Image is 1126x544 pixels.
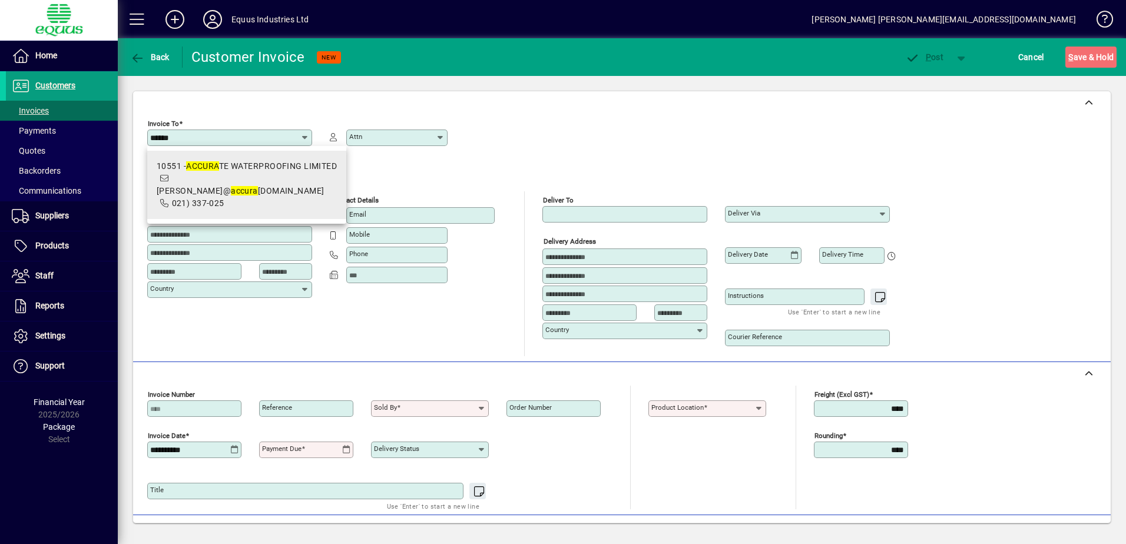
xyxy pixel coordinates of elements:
[34,397,85,407] span: Financial Year
[6,121,118,141] a: Payments
[728,333,782,341] mat-label: Courier Reference
[387,499,479,513] mat-hint: Use 'Enter' to start a new line
[1015,47,1047,68] button: Cancel
[262,445,302,453] mat-label: Payment due
[12,186,81,195] span: Communications
[43,422,75,432] span: Package
[148,390,195,399] mat-label: Invoice number
[6,291,118,321] a: Reports
[12,106,49,115] span: Invoices
[788,305,880,319] mat-hint: Use 'Enter' to start a new line
[1068,52,1073,62] span: S
[147,151,346,219] mat-option: 10551 - ACCURATE WATERPROOFING LIMITED
[6,41,118,71] a: Home
[157,160,337,173] div: 10551 - TE WATERPROOFING LIMITED
[822,250,863,258] mat-label: Delivery time
[118,47,183,68] app-page-header-button: Back
[899,47,949,68] button: Post
[6,231,118,261] a: Products
[349,250,368,258] mat-label: Phone
[6,101,118,121] a: Invoices
[130,52,170,62] span: Back
[35,301,64,310] span: Reports
[6,201,118,231] a: Suppliers
[172,198,224,208] span: 021) 337-025
[148,432,186,440] mat-label: Invoice date
[150,284,174,293] mat-label: Country
[6,181,118,201] a: Communications
[349,210,366,218] mat-label: Email
[35,241,69,250] span: Products
[1025,521,1084,542] button: Product
[728,291,764,300] mat-label: Instructions
[12,126,56,135] span: Payments
[812,10,1076,29] div: [PERSON_NAME] [PERSON_NAME][EMAIL_ADDRESS][DOMAIN_NAME]
[509,403,552,412] mat-label: Order number
[35,271,54,280] span: Staff
[127,47,173,68] button: Back
[1031,522,1078,541] span: Product
[543,196,574,204] mat-label: Deliver To
[1068,48,1114,67] span: ave & Hold
[6,321,118,351] a: Settings
[814,432,843,440] mat-label: Rounding
[35,211,69,220] span: Suppliers
[1065,47,1117,68] button: Save & Hold
[374,403,397,412] mat-label: Sold by
[157,186,324,195] span: [PERSON_NAME]@ [DOMAIN_NAME]
[1088,2,1111,41] a: Knowledge Base
[728,209,760,217] mat-label: Deliver via
[6,261,118,291] a: Staff
[6,141,118,161] a: Quotes
[651,403,704,412] mat-label: Product location
[262,403,292,412] mat-label: Reference
[322,54,336,61] span: NEW
[1018,48,1044,67] span: Cancel
[349,230,370,238] mat-label: Mobile
[35,331,65,340] span: Settings
[156,9,194,30] button: Add
[150,486,164,494] mat-label: Title
[6,161,118,181] a: Backorders
[35,81,75,90] span: Customers
[814,390,869,399] mat-label: Freight (excl GST)
[12,146,45,155] span: Quotes
[374,445,419,453] mat-label: Delivery status
[728,250,768,258] mat-label: Delivery date
[926,52,931,62] span: P
[349,132,362,141] mat-label: Attn
[12,166,61,175] span: Backorders
[545,326,569,334] mat-label: Country
[191,48,305,67] div: Customer Invoice
[231,10,309,29] div: Equus Industries Ltd
[6,351,118,381] a: Support
[194,9,231,30] button: Profile
[35,51,57,60] span: Home
[148,120,179,128] mat-label: Invoice To
[186,161,219,171] em: ACCURA
[231,186,258,195] em: accura
[35,361,65,370] span: Support
[905,52,943,62] span: ost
